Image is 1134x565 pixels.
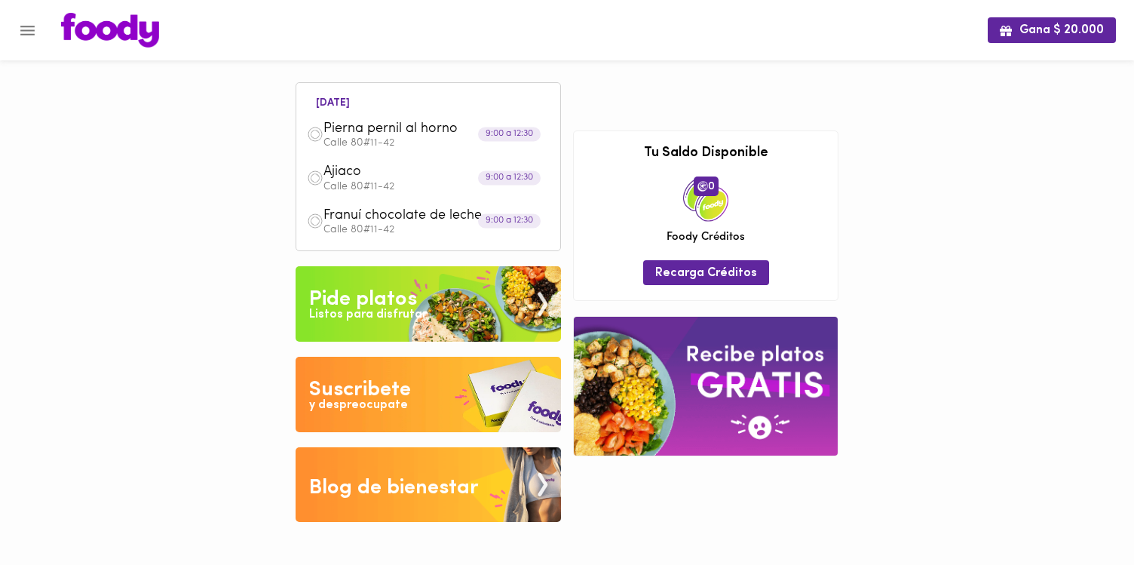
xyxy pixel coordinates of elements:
span: Ajiaco [323,164,497,181]
img: referral-banner.png [574,317,838,455]
img: logo.png [61,13,159,48]
p: Calle 80#11-42 [323,138,550,149]
span: Foody Créditos [667,229,745,245]
button: Gana $ 20.000 [988,17,1116,42]
img: Pide un Platos [296,266,561,342]
img: Disfruta bajar de peso [296,357,561,432]
span: Pierna pernil al horno [323,121,497,138]
div: 9:00 a 12:30 [478,170,541,185]
div: 9:00 a 12:30 [478,214,541,229]
img: dish.png [307,170,323,186]
p: Calle 80#11-42 [323,225,550,235]
div: Listos para disfrutar [309,306,427,324]
img: Blog de bienestar [296,447,561,523]
h3: Tu Saldo Disponible [585,146,826,161]
span: Gana $ 20.000 [1000,23,1104,38]
li: [DATE] [304,94,362,109]
span: 0 [694,177,719,196]
img: dish.png [307,126,323,143]
div: 9:00 a 12:30 [478,127,541,142]
span: Franuí chocolate de leche [323,207,497,225]
div: Pide platos [309,284,417,315]
div: Suscribete [309,375,411,405]
p: Calle 80#11-42 [323,182,550,192]
img: foody-creditos.png [697,181,708,192]
img: dish.png [307,213,323,229]
button: Recarga Créditos [643,260,769,285]
span: Recarga Créditos [655,266,757,281]
img: credits-package.png [683,177,728,222]
button: Menu [9,12,46,49]
div: Blog de bienestar [309,473,479,503]
div: y despreocupate [309,397,408,414]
